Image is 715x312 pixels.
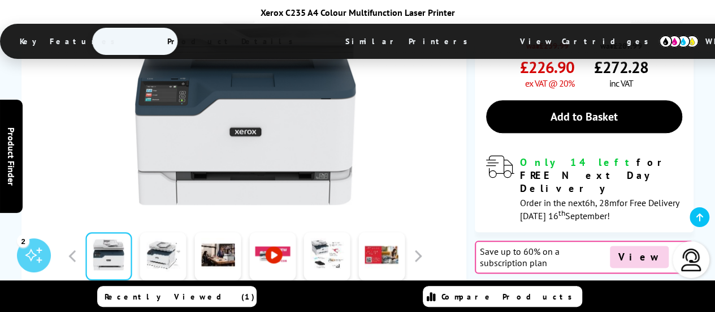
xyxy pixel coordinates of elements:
span: £226.90 [520,57,574,78]
span: View [610,246,669,268]
span: Only 14 left [520,156,636,169]
span: Product Details [150,28,316,55]
div: modal_delivery [486,156,682,221]
a: Compare Products [423,286,582,307]
span: Compare Products [441,292,578,302]
span: Order in the next for Free Delivery [DATE] 16 September! [520,197,679,221]
span: £272.28 [594,57,648,78]
sup: th [558,208,565,218]
span: Product Finder [6,127,17,185]
span: Recently Viewed (1) [105,292,255,302]
span: Key Features [3,28,138,55]
a: Add to Basket [486,100,682,133]
a: Recently Viewed (1) [97,286,257,307]
span: View Cartridges [503,27,676,56]
img: cmyk-icon.svg [659,35,699,48]
img: user-headset-light.svg [680,249,703,271]
span: Save up to 60% on a subscription plan [480,246,607,268]
div: for FREE Next Day Delivery [520,156,682,195]
span: 6h, 28m [585,197,617,208]
span: ex VAT @ 20% [525,78,574,89]
span: inc VAT [609,78,633,89]
div: 2 [17,234,29,247]
span: Similar Printers [328,28,491,55]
